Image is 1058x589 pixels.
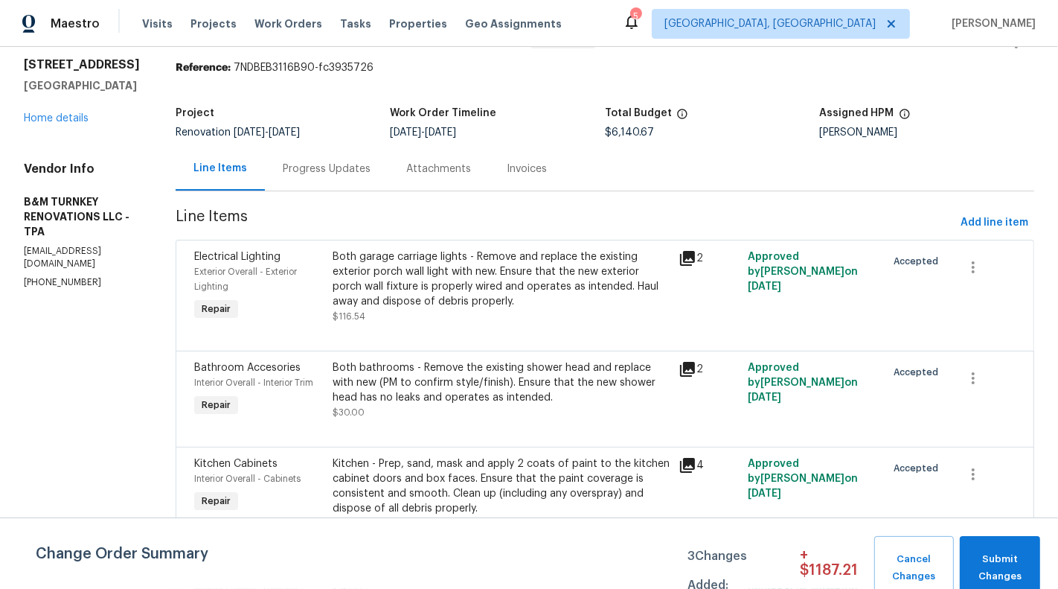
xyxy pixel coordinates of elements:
span: Projects [190,16,237,31]
span: Bathroom Accesories [194,363,301,373]
p: [EMAIL_ADDRESS][DOMAIN_NAME] [24,245,140,270]
span: Approved by [PERSON_NAME] on [748,363,858,403]
span: Interior Overall - Interior Trim [194,378,313,387]
span: Renovation [176,127,300,138]
span: Cancel Changes [882,551,946,585]
div: [PERSON_NAME] [820,127,1035,138]
span: Repair [196,398,237,413]
h5: [GEOGRAPHIC_DATA] [24,78,140,93]
a: Home details [24,113,89,124]
div: Line Items [193,161,247,176]
div: 2 [679,360,739,378]
p: [PHONE_NUMBER] [24,276,140,289]
div: Attachments [406,162,471,176]
span: [GEOGRAPHIC_DATA], [GEOGRAPHIC_DATA] [664,16,876,31]
span: Exterior Overall - Exterior Lighting [194,267,297,291]
span: - [391,127,457,138]
div: Invoices [507,162,547,176]
span: Geo Assignments [465,16,562,31]
span: [PERSON_NAME] [946,16,1036,31]
div: Both bathrooms - Remove the existing shower head and replace with new (PM to confirm style/finish... [333,360,670,405]
span: Approved by [PERSON_NAME] on [748,252,858,292]
h5: Project [176,108,214,118]
h4: Vendor Info [24,162,140,176]
span: Visits [142,16,173,31]
span: Repair [196,494,237,509]
span: [DATE] [426,127,457,138]
h5: B&M TURNKEY RENOVATIONS LLC - TPA [24,194,140,239]
span: [DATE] [748,488,781,499]
button: Add line item [955,209,1034,237]
div: Both garage carriage lights - Remove and replace the existing exterior porch wall light with new.... [333,249,670,309]
span: Properties [389,16,447,31]
span: Kitchen Cabinets [194,459,278,469]
span: Interior Overall - Cabinets [194,474,301,483]
span: Accepted [894,254,944,269]
span: Accepted [894,365,944,380]
span: Maestro [51,16,100,31]
span: [DATE] [748,392,781,403]
span: Work Orders [254,16,322,31]
span: Submit Changes [967,551,1033,585]
h5: Total Budget [605,108,672,118]
span: The hpm assigned to this work order. [899,108,911,127]
span: [DATE] [269,127,300,138]
span: [DATE] [748,281,781,292]
span: - [234,127,300,138]
span: Electrical Lighting [194,252,280,262]
span: Add line item [961,214,1028,232]
span: [DATE] [234,127,265,138]
span: $30.00 [333,408,365,417]
b: Reference: [176,63,231,73]
h5: Assigned HPM [820,108,894,118]
h2: [STREET_ADDRESS] [24,57,140,72]
div: 2 [679,249,739,267]
span: Tasks [340,19,371,29]
div: 5 [630,9,641,24]
div: 7NDBEB3116B90-fc3935726 [176,60,1034,75]
span: Approved by [PERSON_NAME] on [748,459,858,499]
span: Line Items [176,209,955,237]
span: $6,140.67 [605,127,654,138]
div: Progress Updates [283,162,371,176]
h5: Work Order Timeline [391,108,497,118]
div: Kitchen - Prep, sand, mask and apply 2 coats of paint to the kitchen cabinet doors and box faces.... [333,456,670,516]
div: 4 [679,456,739,474]
span: The total cost of line items that have been proposed by Opendoor. This sum includes line items th... [676,108,688,127]
span: Repair [196,302,237,316]
span: Accepted [894,461,944,476]
span: $116.54 [333,312,365,321]
span: [DATE] [391,127,422,138]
